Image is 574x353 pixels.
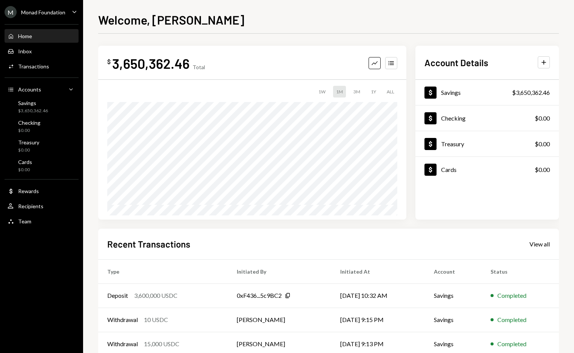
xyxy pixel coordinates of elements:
[5,98,79,116] a: Savings$3,650,362.46
[18,127,40,134] div: $0.00
[18,33,32,39] div: Home
[5,6,17,18] div: M
[5,137,79,155] a: Treasury$0.00
[512,88,550,97] div: $3,650,362.46
[535,114,550,123] div: $0.00
[18,203,43,209] div: Recipients
[144,339,179,348] div: 15,000 USDC
[535,139,550,149] div: $0.00
[134,291,177,300] div: 3,600,000 USDC
[5,29,79,43] a: Home
[535,165,550,174] div: $0.00
[18,147,39,153] div: $0.00
[18,119,40,126] div: Checking
[193,64,205,70] div: Total
[384,86,397,98] div: ALL
[237,291,282,300] div: 0xF436...5c9BC2
[415,105,559,131] a: Checking$0.00
[5,214,79,228] a: Team
[5,44,79,58] a: Inbox
[144,315,168,324] div: 10 USDC
[315,86,329,98] div: 1W
[415,80,559,105] a: Savings$3,650,362.46
[18,63,49,70] div: Transactions
[441,140,464,147] div: Treasury
[107,291,128,300] div: Deposit
[424,56,488,69] h2: Account Details
[21,9,65,15] div: Monad Foundation
[5,82,79,96] a: Accounts
[228,308,331,332] td: [PERSON_NAME]
[331,259,425,283] th: Initiated At
[497,339,526,348] div: Completed
[107,339,138,348] div: Withdrawal
[415,131,559,156] a: Treasury$0.00
[331,283,425,308] td: [DATE] 10:32 AM
[98,12,244,27] h1: Welcome, [PERSON_NAME]
[441,89,461,96] div: Savings
[497,315,526,324] div: Completed
[331,308,425,332] td: [DATE] 9:15 PM
[18,188,39,194] div: Rewards
[5,184,79,198] a: Rewards
[228,259,331,283] th: Initiated By
[107,315,138,324] div: Withdrawal
[18,86,41,93] div: Accounts
[18,108,48,114] div: $3,650,362.46
[5,117,79,135] a: Checking$0.00
[350,86,363,98] div: 3M
[497,291,526,300] div: Completed
[5,156,79,175] a: Cards$0.00
[18,218,31,224] div: Team
[425,308,481,332] td: Savings
[18,139,39,146] div: Treasury
[441,166,457,173] div: Cards
[441,115,466,122] div: Checking
[18,159,32,165] div: Cards
[425,283,481,308] td: Savings
[18,100,48,106] div: Savings
[481,259,559,283] th: Status
[368,86,379,98] div: 1Y
[5,199,79,213] a: Recipients
[18,167,32,173] div: $0.00
[425,259,481,283] th: Account
[107,58,111,65] div: $
[529,240,550,248] a: View all
[18,48,32,54] div: Inbox
[107,238,190,250] h2: Recent Transactions
[415,157,559,182] a: Cards$0.00
[98,259,228,283] th: Type
[112,55,190,72] div: 3,650,362.46
[5,59,79,73] a: Transactions
[333,86,346,98] div: 1M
